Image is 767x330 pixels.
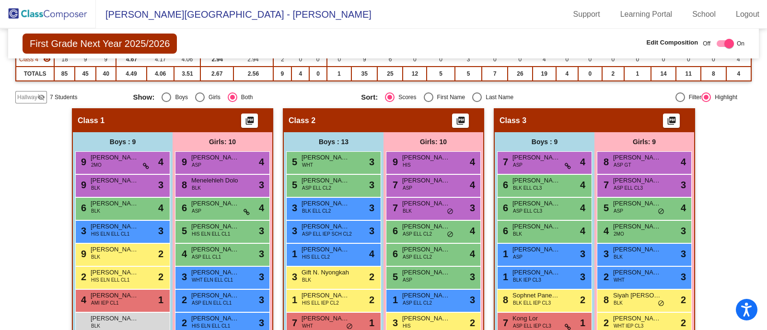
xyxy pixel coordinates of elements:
[302,153,349,162] span: [PERSON_NAME]
[390,157,398,167] span: 9
[192,184,201,192] span: BLK
[377,67,403,81] td: 25
[658,300,664,307] span: do_not_disturb_alt
[96,52,116,67] td: 9
[602,67,624,81] td: 2
[447,208,453,216] span: do_not_disturb_alt
[302,207,331,215] span: BLK ELL CL2
[309,67,326,81] td: 0
[728,7,767,22] a: Logout
[91,253,100,261] span: BLK
[614,230,624,238] span: 2MO
[273,52,291,67] td: 2
[289,116,315,125] span: Class 2
[158,155,163,169] span: 4
[200,52,233,67] td: 2.94
[500,157,508,167] span: 7
[403,161,411,169] span: HIS
[179,226,187,236] span: 5
[191,176,239,185] span: Menelehleh Dolo
[402,268,450,277] span: [PERSON_NAME]
[390,318,398,328] span: 3
[433,93,465,102] div: First Name
[290,157,297,167] span: 5
[403,276,412,284] span: ASP
[580,224,585,238] span: 4
[647,38,698,47] span: Edit Composition
[512,268,560,277] span: [PERSON_NAME] Kiatamba
[351,52,378,67] td: 9
[259,270,264,284] span: 3
[302,322,313,330] span: WHT
[290,203,297,213] span: 3
[427,52,454,67] td: 0
[402,314,450,323] span: [PERSON_NAME]
[91,245,139,254] span: [PERSON_NAME]
[508,67,532,81] td: 26
[601,180,609,190] span: 7
[179,318,187,328] span: 2
[701,67,726,81] td: 8
[602,52,624,67] td: 0
[191,199,239,208] span: [PERSON_NAME]
[244,116,256,129] mat-icon: picture_as_pdf
[191,222,239,231] span: [PERSON_NAME]
[402,176,450,185] span: [PERSON_NAME]
[351,67,378,81] td: 35
[91,314,139,323] span: [PERSON_NAME]
[290,318,297,328] span: 7
[512,222,560,231] span: [PERSON_NAME]
[75,67,96,81] td: 45
[613,176,661,185] span: [PERSON_NAME]
[259,247,264,261] span: 3
[327,67,351,81] td: 1
[614,253,623,261] span: BLK
[601,203,609,213] span: 5
[681,316,686,330] span: 2
[513,230,522,238] span: BLK
[403,184,412,192] span: ASP
[403,322,411,330] span: HIS
[613,314,661,323] span: [PERSON_NAME]
[681,247,686,261] span: 3
[302,176,349,185] span: [PERSON_NAME]
[666,116,677,129] mat-icon: picture_as_pdf
[173,132,272,151] div: Girls: 10
[50,93,77,102] span: 7 Students
[512,314,560,323] span: Kong Lor
[116,67,147,81] td: 4.49
[179,203,187,213] span: 6
[701,52,726,67] td: 0
[302,268,349,277] span: Gift N. Nyongkah
[291,52,309,67] td: 0
[369,316,374,330] span: 1
[192,299,232,307] span: ASP ELN ELL CL1
[685,93,702,102] div: Filter
[580,201,585,215] span: 4
[533,52,556,67] td: 4
[302,291,349,300] span: [PERSON_NAME]
[390,295,398,305] span: 1
[290,180,297,190] span: 5
[147,67,174,81] td: 4.06
[233,52,273,67] td: 2.94
[500,249,508,259] span: 1
[482,93,513,102] div: Last Name
[470,178,475,192] span: 4
[302,253,330,261] span: HIS ELL CL2
[79,203,86,213] span: 6
[147,52,174,67] td: 4.17
[613,7,680,22] a: Learning Portal
[651,67,676,81] td: 14
[500,226,508,236] span: 6
[681,178,686,192] span: 3
[290,272,297,282] span: 3
[259,224,264,238] span: 3
[78,116,105,125] span: Class 1
[192,253,221,261] span: ASP ELL CL1
[614,207,623,215] span: ASP
[663,114,680,128] button: Print Students Details
[495,132,594,151] div: Boys : 9
[403,207,412,215] span: BLK
[79,157,86,167] span: 9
